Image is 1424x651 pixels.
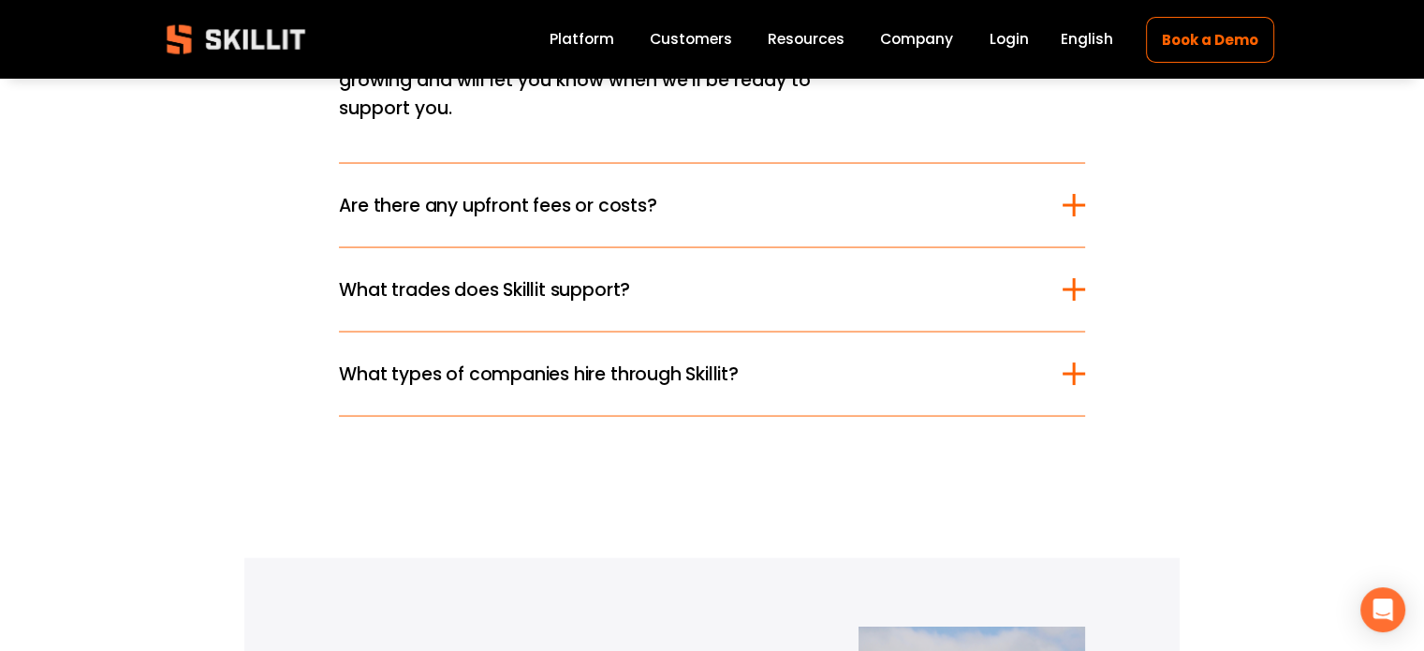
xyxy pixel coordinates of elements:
a: Platform [550,27,614,52]
div: language picker [1061,27,1113,52]
div: Open Intercom Messenger [1360,587,1405,632]
a: Company [880,27,953,52]
span: What trades does Skillit support? [339,276,1062,303]
span: English [1061,28,1113,50]
a: Customers [650,27,732,52]
button: What types of companies hire through Skillit? [339,333,1084,416]
a: folder dropdown [768,27,844,52]
img: Skillit [151,11,321,67]
button: Are there any upfront fees or costs? [339,164,1084,247]
a: Book a Demo [1146,17,1273,63]
span: Are there any upfront fees or costs? [339,192,1062,219]
button: What trades does Skillit support? [339,248,1084,332]
a: get in touch [611,38,720,64]
p: If you're looking to hire, please . We're rapidly growing and will let you know when we'll be rea... [339,37,860,124]
span: What types of companies hire through Skillit? [339,361,1062,388]
a: Login [989,27,1028,52]
span: Resources [768,28,844,50]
